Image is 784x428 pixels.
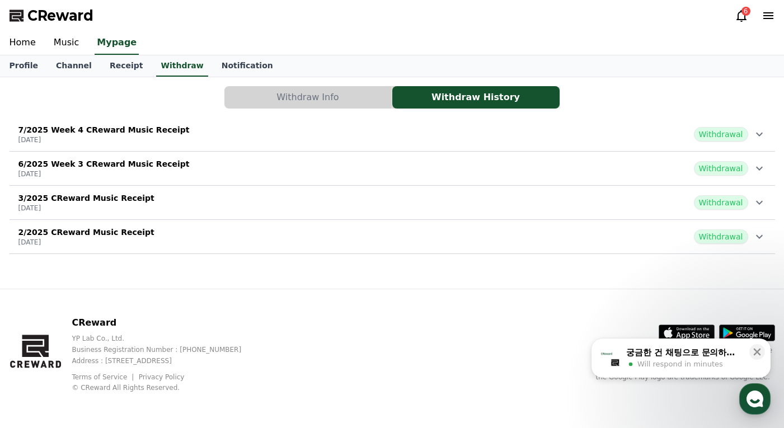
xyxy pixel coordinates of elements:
[139,373,185,381] a: Privacy Policy
[156,55,208,77] a: Withdraw
[72,383,259,392] p: © CReward All Rights Reserved.
[47,55,101,77] a: Channel
[392,86,560,109] button: Withdraw History
[18,204,154,213] p: [DATE]
[735,9,748,22] a: 6
[694,127,748,142] span: Withdrawal
[18,192,154,204] p: 3/2025 CReward Music Receipt
[29,352,48,361] span: Home
[694,161,748,176] span: Withdrawal
[72,316,259,330] p: CReward
[95,31,139,55] a: Mypage
[694,229,748,244] span: Withdrawal
[72,345,259,354] p: Business Registration Number : [PHONE_NUMBER]
[101,55,152,77] a: Receipt
[18,238,154,247] p: [DATE]
[1,31,45,55] a: Home
[18,158,190,170] p: 6/2025 Week 3 CReward Music Receipt
[18,124,190,135] p: 7/2025 Week 4 CReward Music Receipt
[72,373,135,381] a: Terms of Service
[18,227,154,238] p: 2/2025 CReward Music Receipt
[213,55,282,77] a: Notification
[74,335,144,363] a: Messages
[93,352,126,361] span: Messages
[72,334,259,343] p: YP Lab Co., Ltd.
[166,352,193,361] span: Settings
[18,135,190,144] p: [DATE]
[18,170,190,178] p: [DATE]
[10,7,93,25] a: CReward
[741,7,750,16] div: 6
[1,55,47,77] a: Profile
[10,117,775,152] button: 7/2025 Week 4 CReward Music Receipt [DATE] Withdrawal
[10,152,775,186] button: 6/2025 Week 3 CReward Music Receipt [DATE] Withdrawal
[27,7,93,25] span: CReward
[3,335,74,363] a: Home
[144,335,215,363] a: Settings
[10,220,775,254] button: 2/2025 CReward Music Receipt [DATE] Withdrawal
[45,31,88,55] a: Music
[694,195,748,210] span: Withdrawal
[224,86,392,109] button: Withdraw Info
[72,356,259,365] p: Address : [STREET_ADDRESS]
[10,186,775,220] button: 3/2025 CReward Music Receipt [DATE] Withdrawal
